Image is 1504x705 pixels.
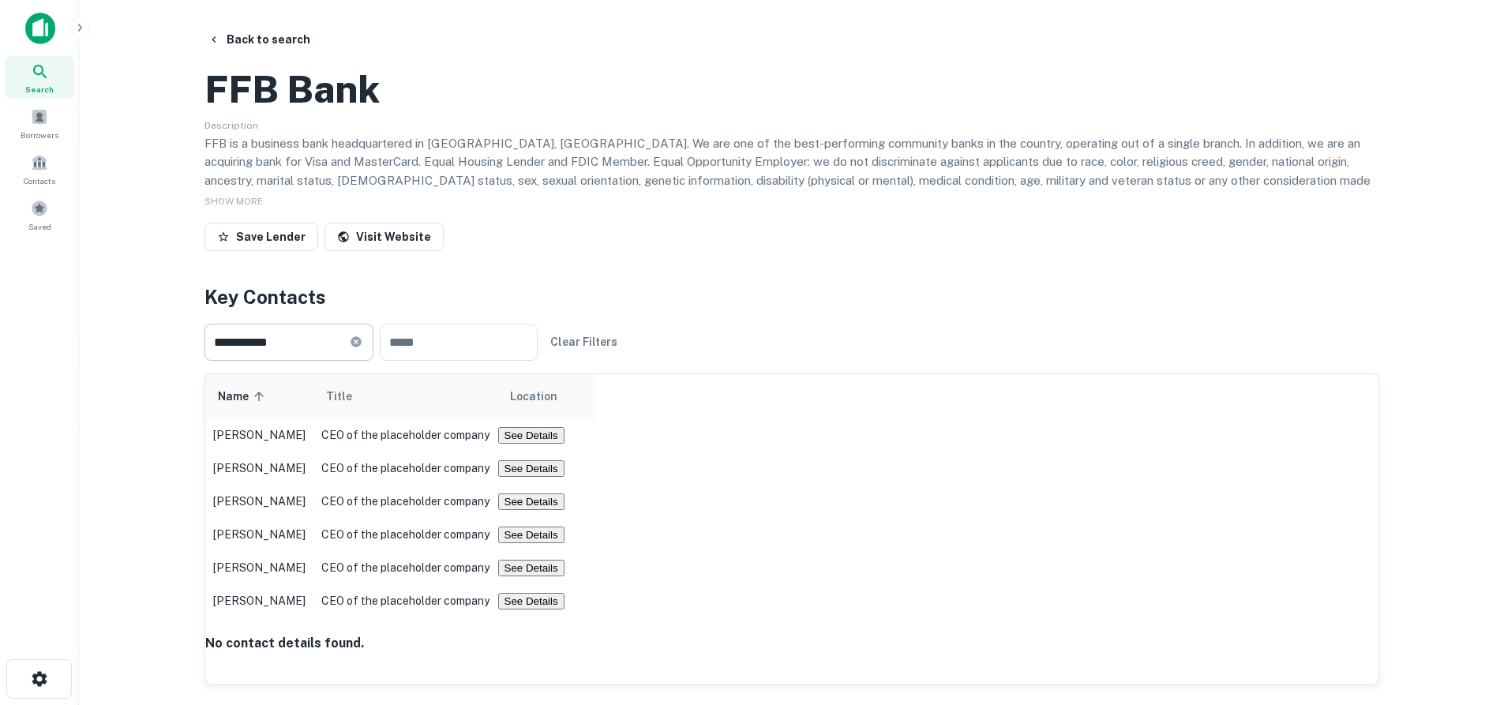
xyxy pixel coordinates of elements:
span: Saved [28,220,51,233]
button: See Details [498,460,564,477]
span: Name [218,387,269,406]
p: FFB is a business bank headquartered in [GEOGRAPHIC_DATA], [GEOGRAPHIC_DATA]. We are one of the b... [204,134,1379,227]
a: Borrowers [5,102,74,144]
button: See Details [498,427,564,444]
th: Title [313,374,497,418]
td: CEO of the placeholder company [313,418,497,452]
th: Name [205,374,313,418]
td: [PERSON_NAME] [205,518,313,551]
td: [PERSON_NAME] [205,418,313,452]
td: [PERSON_NAME] [205,485,313,518]
button: Back to search [201,25,317,54]
td: [PERSON_NAME] [205,584,313,617]
a: Search [5,56,74,99]
a: Saved [5,193,74,236]
button: See Details [498,560,564,576]
td: CEO of the placeholder company [313,551,497,584]
button: See Details [498,493,564,510]
img: capitalize-icon.png [25,13,55,44]
button: See Details [498,527,564,543]
button: Clear Filters [544,328,624,356]
td: [PERSON_NAME] [205,452,313,485]
h2: FFB Bank [204,66,380,112]
th: Location [497,374,570,418]
td: [PERSON_NAME] [205,551,313,584]
button: See Details [498,593,564,609]
td: CEO of the placeholder company [313,518,497,551]
span: Search [25,83,54,96]
span: Contacts [24,174,55,187]
iframe: Chat Widget [1425,579,1504,654]
button: Save Lender [204,223,318,251]
span: SHOW MORE [204,196,263,207]
span: Title [326,387,373,406]
td: CEO of the placeholder company [313,485,497,518]
a: Visit Website [324,223,444,251]
a: Contacts [5,148,74,190]
span: Borrowers [21,129,58,141]
td: CEO of the placeholder company [313,452,497,485]
td: CEO of the placeholder company [313,584,497,617]
span: Location [510,387,557,406]
div: scrollable content [205,374,1378,670]
h4: Key Contacts [204,283,1379,311]
h4: No contact details found. [205,634,1378,653]
span: Description [204,120,258,131]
